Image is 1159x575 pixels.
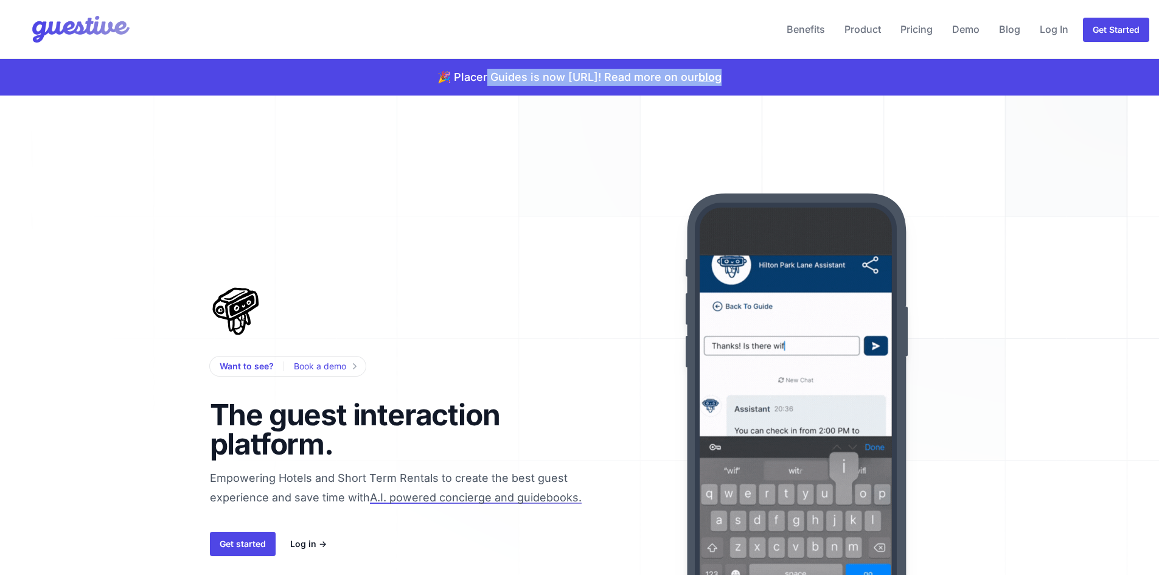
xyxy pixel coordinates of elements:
a: Product [840,15,886,44]
a: Get Started [1083,18,1149,42]
a: blog [698,71,722,83]
a: Benefits [782,15,830,44]
span: A.I. powered concierge and guidebooks. [370,491,582,504]
h1: The guest interaction platform. [210,400,521,459]
a: Log In [1035,15,1073,44]
img: Your Company [10,5,133,54]
a: Pricing [896,15,938,44]
a: Blog [994,15,1025,44]
span: Empowering Hotels and Short Term Rentals to create the best guest experience and save time with [210,472,619,556]
a: Log in → [290,537,327,551]
p: 🎉 Placer Guides is now [URL]! Read more on our [437,69,722,86]
a: Get started [210,532,276,556]
a: Book a demo [294,359,356,374]
a: Demo [947,15,984,44]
